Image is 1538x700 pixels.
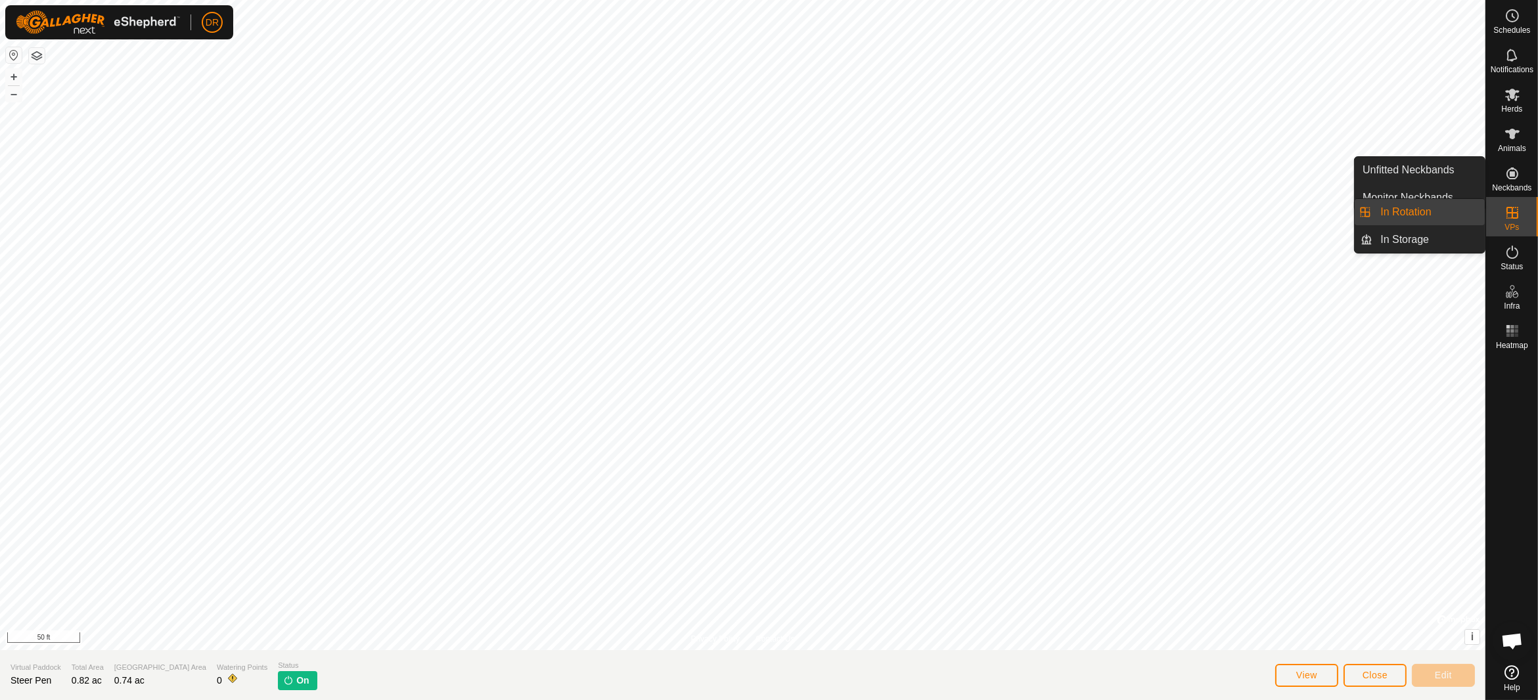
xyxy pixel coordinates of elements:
img: turn-on [283,675,294,686]
li: In Rotation [1355,199,1485,225]
span: DR [206,16,219,30]
button: – [6,86,22,102]
span: Unfitted Neckbands [1363,162,1455,178]
span: On [296,674,309,688]
button: Edit [1412,664,1475,687]
span: In Storage [1380,232,1429,248]
span: Herds [1501,105,1522,113]
span: 0 [217,675,222,686]
span: Steer Pen [11,675,51,686]
span: Schedules [1493,26,1530,34]
button: Close [1344,664,1407,687]
a: Monitor Neckbands [1355,185,1485,211]
span: Neckbands [1492,184,1531,192]
span: Infra [1504,302,1520,310]
button: Map Layers [29,48,45,64]
div: Open chat [1493,621,1532,661]
span: 0.82 ac [72,675,102,686]
span: Monitor Neckbands [1363,190,1453,206]
span: Status [1501,263,1523,271]
button: Reset Map [6,47,22,63]
a: In Storage [1372,227,1485,253]
button: i [1465,630,1480,644]
li: In Storage [1355,227,1485,253]
span: [GEOGRAPHIC_DATA] Area [114,662,206,673]
span: Watering Points [217,662,267,673]
span: Close [1363,670,1388,680]
span: Animals [1498,144,1526,152]
a: Privacy Policy [690,633,740,645]
img: Gallagher Logo [16,11,180,34]
span: Virtual Paddock [11,662,61,673]
span: Help [1504,684,1520,691]
button: View [1275,664,1338,687]
span: Heatmap [1496,341,1528,349]
span: VPs [1504,223,1519,231]
span: Notifications [1491,66,1533,74]
span: View [1296,670,1317,680]
span: In Rotation [1380,204,1431,220]
span: Total Area [72,662,104,673]
a: In Rotation [1372,199,1485,225]
a: Help [1486,660,1538,697]
button: + [6,69,22,85]
span: Status [278,660,317,671]
a: Contact Us [756,633,794,645]
span: 0.74 ac [114,675,145,686]
a: Unfitted Neckbands [1355,157,1485,183]
span: Edit [1435,670,1452,680]
span: i [1471,631,1474,642]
